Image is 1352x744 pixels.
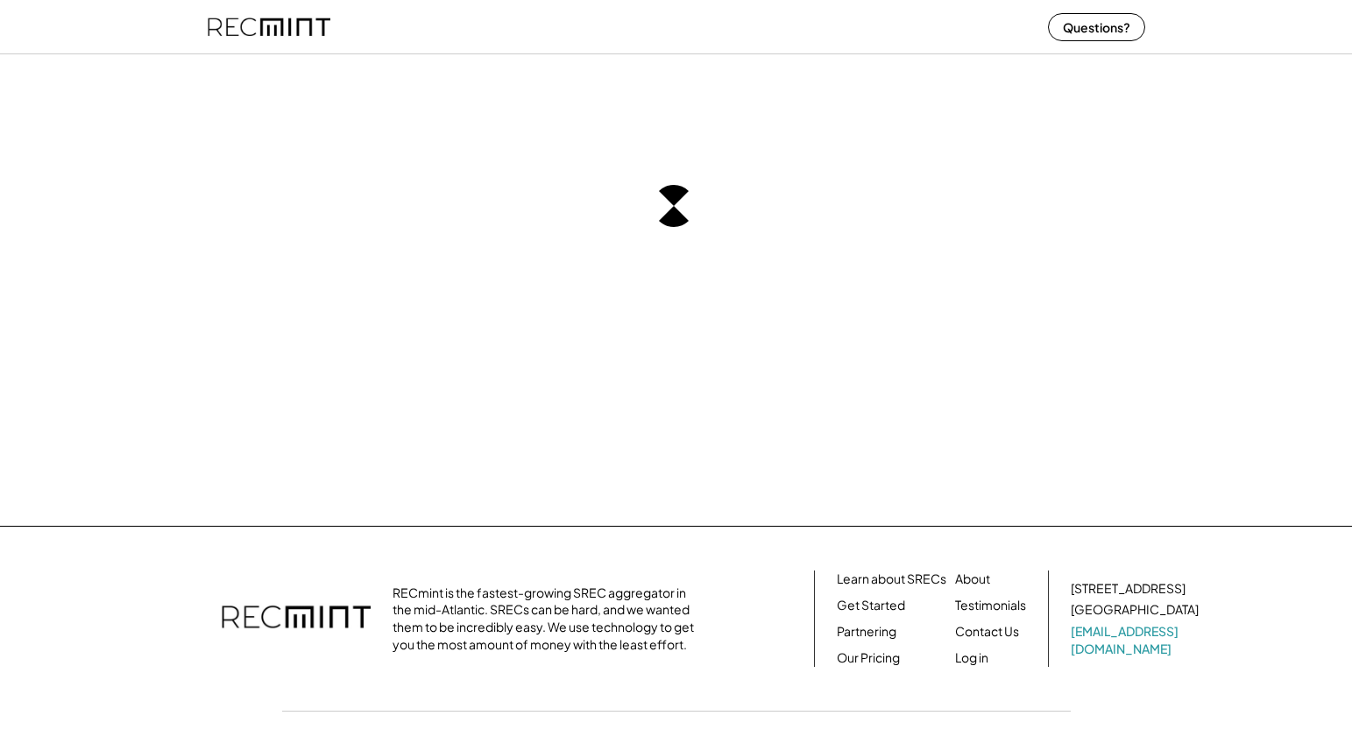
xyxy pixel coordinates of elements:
img: recmint-logotype%403x%20%281%29.jpeg [208,4,330,50]
a: Testimonials [955,597,1026,614]
a: Log in [955,649,988,667]
div: [GEOGRAPHIC_DATA] [1071,601,1199,619]
img: recmint-logotype%403x.png [222,588,371,649]
a: Our Pricing [837,649,900,667]
div: [STREET_ADDRESS] [1071,580,1186,598]
a: Contact Us [955,623,1019,641]
a: Partnering [837,623,896,641]
a: [EMAIL_ADDRESS][DOMAIN_NAME] [1071,623,1202,657]
a: Learn about SRECs [837,570,946,588]
a: About [955,570,990,588]
div: RECmint is the fastest-growing SREC aggregator in the mid-Atlantic. SRECs can be hard, and we wan... [393,585,704,653]
button: Questions? [1048,13,1145,41]
a: Get Started [837,597,905,614]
